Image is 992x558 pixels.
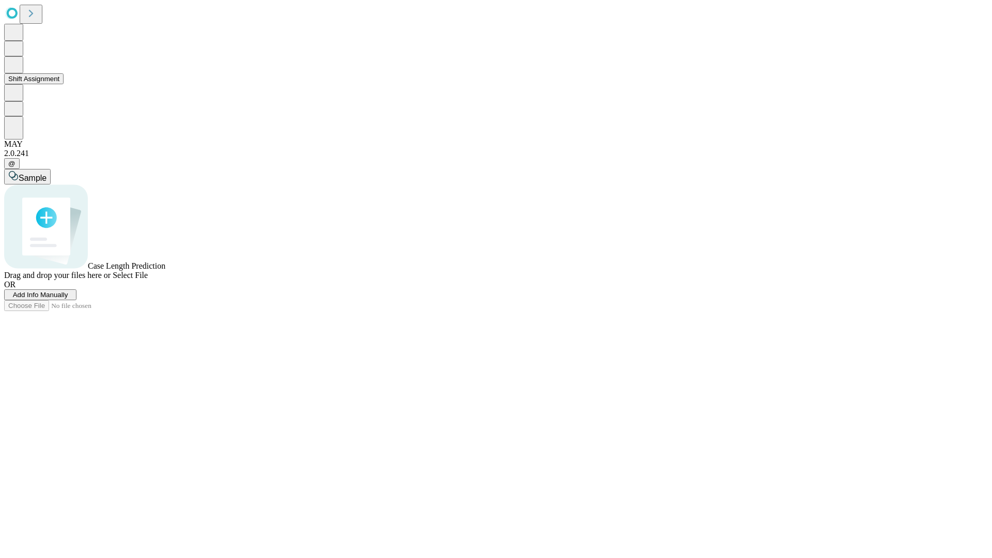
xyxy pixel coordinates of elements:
[4,289,76,300] button: Add Info Manually
[13,291,68,299] span: Add Info Manually
[88,261,165,270] span: Case Length Prediction
[4,139,988,149] div: MAY
[4,271,111,280] span: Drag and drop your files here or
[4,169,51,184] button: Sample
[4,158,20,169] button: @
[19,174,47,182] span: Sample
[4,280,16,289] span: OR
[113,271,148,280] span: Select File
[4,149,988,158] div: 2.0.241
[4,73,64,84] button: Shift Assignment
[8,160,16,167] span: @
